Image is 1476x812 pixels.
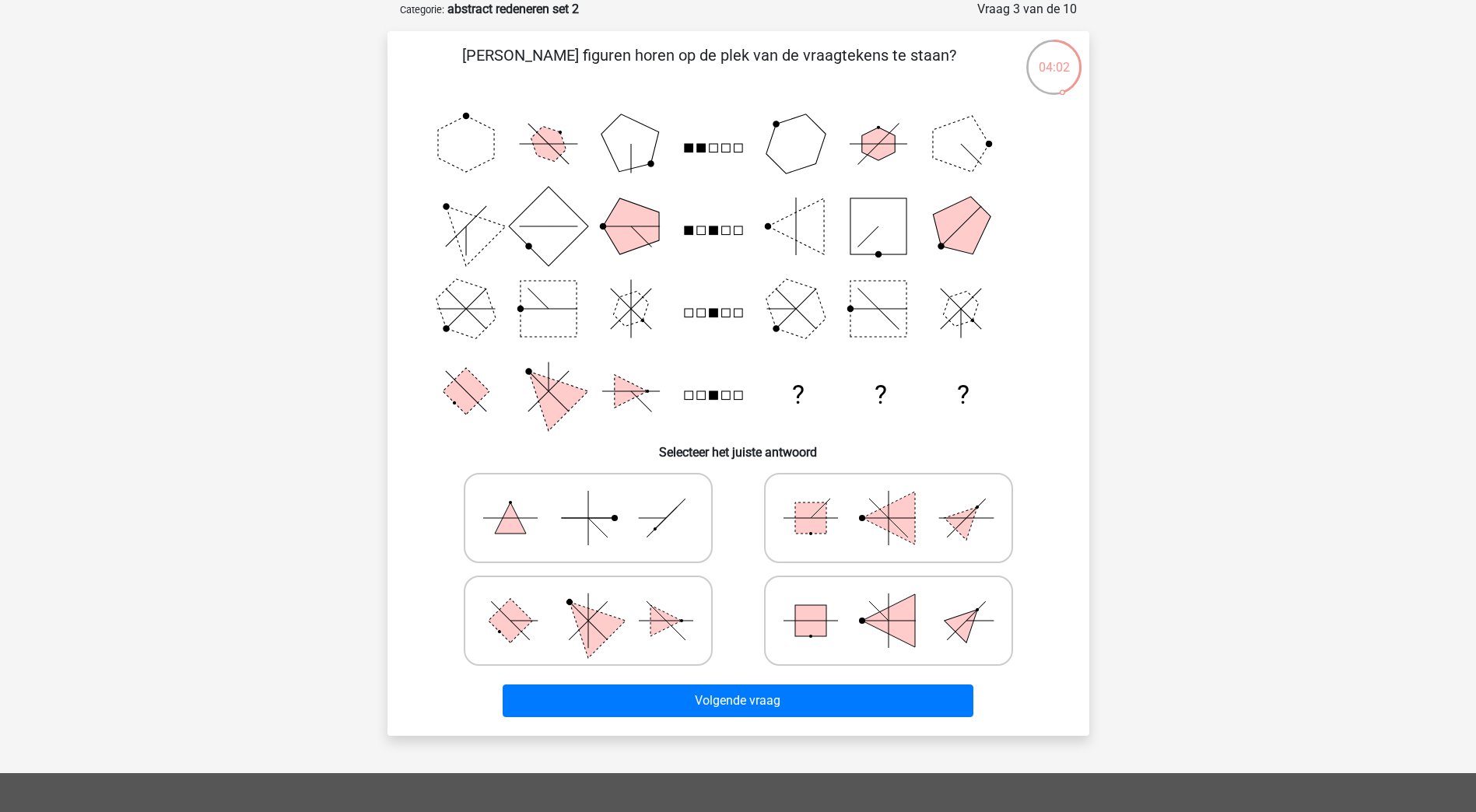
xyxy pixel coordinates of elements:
[400,4,444,16] small: Categorie:
[412,432,1064,460] h6: Selecteer het juiste antwoord
[447,2,579,16] strong: abstract redeneren set 2
[957,380,969,410] text: ?
[503,684,973,717] button: Volgende vraag
[1025,38,1083,77] div: 04:02
[412,44,1006,90] p: [PERSON_NAME] figuren horen op de plek van de vraagtekens te staan?
[791,380,804,410] text: ?
[874,380,886,410] text: ?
